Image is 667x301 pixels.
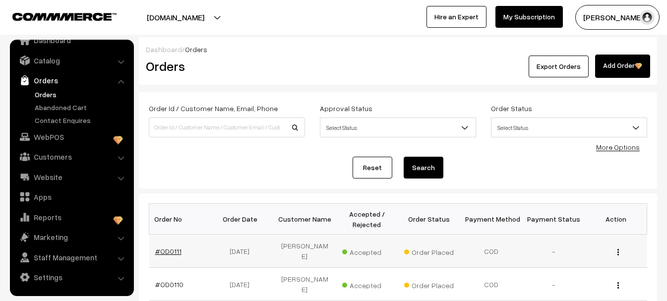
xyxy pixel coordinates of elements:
span: Select Status [491,118,647,137]
td: [DATE] [211,235,274,268]
a: Customers [12,148,130,166]
img: COMMMERCE [12,13,117,20]
a: Hire an Expert [426,6,486,28]
a: Apps [12,188,130,206]
button: Search [404,157,443,179]
td: - [523,268,585,301]
a: #OD0111 [155,247,182,255]
button: [DOMAIN_NAME] [112,5,239,30]
img: user [640,10,655,25]
td: [PERSON_NAME] [274,268,336,301]
a: Marketing [12,228,130,246]
a: Reports [12,208,130,226]
button: [PERSON_NAME] [575,5,660,30]
th: Order Status [398,204,461,235]
td: COD [460,268,523,301]
label: Order Status [491,103,532,114]
a: My Subscription [495,6,563,28]
a: Reset [353,157,392,179]
a: Catalog [12,52,130,69]
a: Add Order [595,55,650,78]
div: / [146,44,650,55]
span: Orders [185,45,207,54]
span: Select Status [320,118,476,137]
td: COD [460,235,523,268]
th: Payment Method [460,204,523,235]
label: Order Id / Customer Name, Email, Phone [149,103,278,114]
th: Customer Name [274,204,336,235]
a: Settings [12,268,130,286]
span: Select Status [491,119,647,136]
a: Dashboard [12,31,130,49]
span: Accepted [342,278,392,291]
a: #OD0110 [155,280,183,289]
span: Select Status [320,119,476,136]
h2: Orders [146,59,304,74]
a: Staff Management [12,248,130,266]
a: COMMMERCE [12,10,99,22]
th: Payment Status [523,204,585,235]
th: Order Date [211,204,274,235]
a: More Options [596,143,640,151]
a: Orders [32,89,130,100]
th: Accepted / Rejected [336,204,398,235]
span: Order Placed [404,278,454,291]
input: Order Id / Customer Name / Customer Email / Customer Phone [149,118,305,137]
a: Contact Enquires [32,115,130,125]
img: Menu [617,282,619,289]
td: [PERSON_NAME] [274,235,336,268]
td: - [523,235,585,268]
label: Approval Status [320,103,372,114]
a: Abandoned Cart [32,102,130,113]
a: Orders [12,71,130,89]
a: Website [12,168,130,186]
a: WebPOS [12,128,130,146]
button: Export Orders [529,56,589,77]
img: Menu [617,249,619,255]
a: Dashboard [146,45,182,54]
td: [DATE] [211,268,274,301]
th: Order No [149,204,212,235]
span: Order Placed [404,244,454,257]
th: Action [585,204,647,235]
span: Accepted [342,244,392,257]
